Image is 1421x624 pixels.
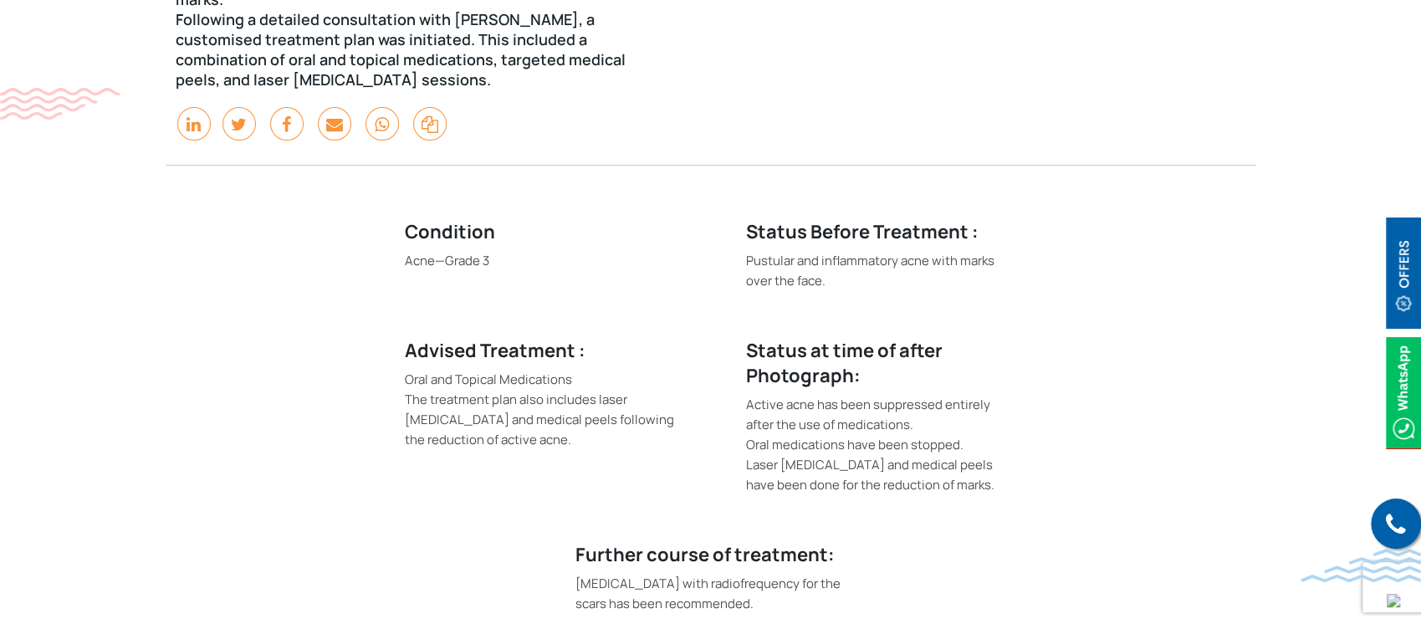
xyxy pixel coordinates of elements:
p: Active acne has been suppressed entirely after the use of medications. Oral medications have been... [746,395,1017,495]
p: [MEDICAL_DATA] with radiofrequency for the scars has been recommended. [575,574,846,614]
img: bluewave [1301,549,1421,582]
h5: Status at time of after Photograph: [746,338,1017,388]
img: offerBt [1386,217,1421,329]
h5: Condition [405,219,676,244]
h5: Status Before Treatment : [746,219,1017,244]
p: Pustular and inflammatory acne with marks over the face. [746,251,1017,291]
img: up-blue-arrow.svg [1387,594,1400,607]
p: Oral and Topical Medications The treatment plan also includes laser [MEDICAL_DATA] and medical pe... [405,370,676,450]
a: Whatsappicon [1386,382,1421,401]
img: Whatsappicon [1386,337,1421,448]
p: Acne—Grade 3 [405,251,676,271]
h5: Advised Treatment : [405,338,676,363]
h5: Further course of treatment: [575,542,846,567]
